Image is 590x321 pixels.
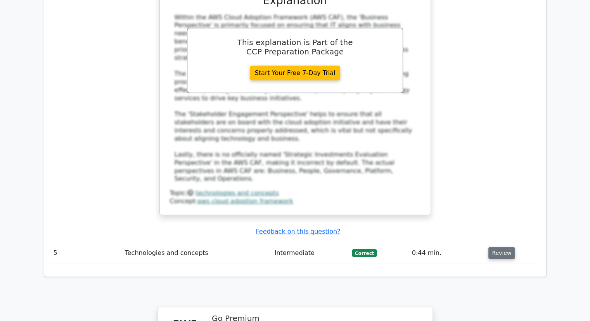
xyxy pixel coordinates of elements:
[488,247,515,259] button: Review
[352,249,377,257] span: Correct
[175,14,416,183] div: Within the AWS Cloud Adoption Framework (AWS CAF), the 'Business Perspective' is primarily focuse...
[122,242,272,264] td: Technologies and concepts
[272,242,349,264] td: Intermediate
[256,228,340,235] a: Feedback on this question?
[50,242,122,264] td: 5
[250,66,341,80] a: Start Your Free 7-Day Trial
[197,197,293,205] a: aws cloud adoption framework
[170,197,420,206] div: Concept:
[409,242,486,264] td: 0:44 min.
[196,189,279,197] a: technologies and concepts
[170,189,420,197] div: Topic:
